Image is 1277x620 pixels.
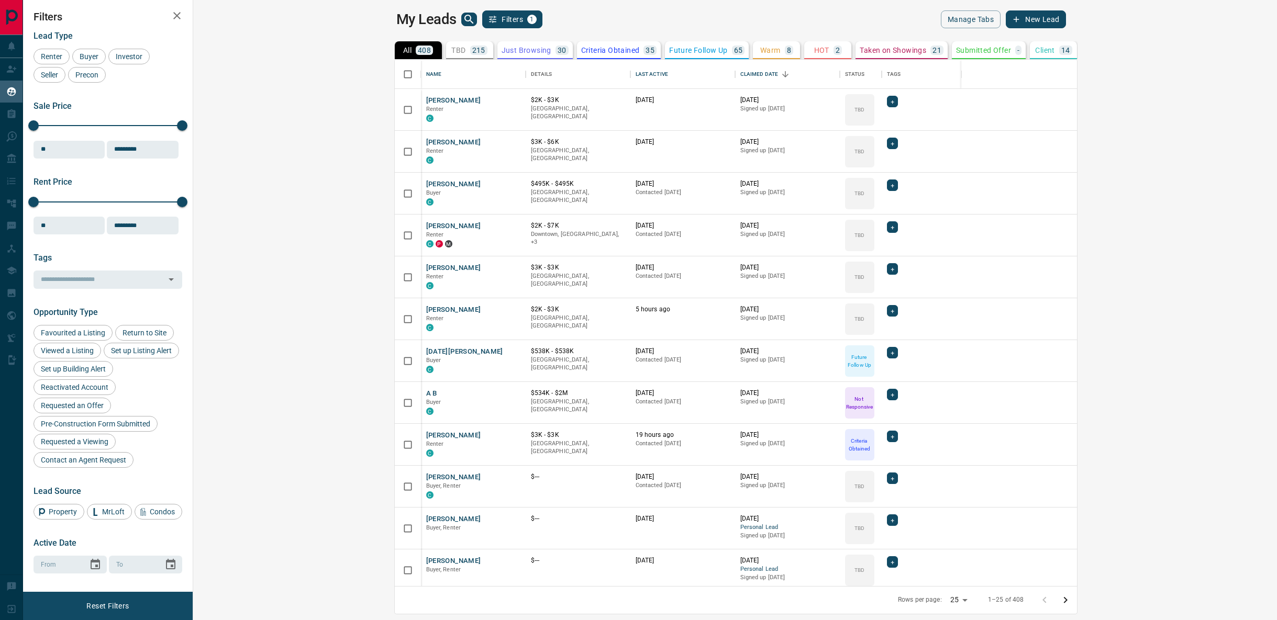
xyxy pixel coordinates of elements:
[988,595,1024,604] p: 1–25 of 408
[932,47,941,54] p: 21
[636,138,730,146] p: [DATE]
[34,416,158,432] div: Pre-Construction Form Submitted
[108,49,150,64] div: Investor
[760,47,781,54] p: Warm
[426,156,434,164] div: condos.ca
[854,273,864,281] p: TBD
[740,556,835,565] p: [DATE]
[426,347,503,357] button: [DATE][PERSON_NAME]
[860,47,926,54] p: Taken on Showings
[840,60,882,89] div: Status
[887,96,898,107] div: +
[891,473,894,483] span: +
[636,439,730,448] p: Contacted [DATE]
[740,263,835,272] p: [DATE]
[846,437,873,453] p: Criteria Obtained
[45,508,81,516] span: Property
[418,47,431,54] p: 408
[426,514,481,524] button: [PERSON_NAME]
[98,508,128,516] span: MrLoft
[34,253,52,263] span: Tags
[636,221,730,230] p: [DATE]
[34,504,84,520] div: Property
[531,389,625,398] p: $534K - $2M
[669,47,727,54] p: Future Follow Up
[891,389,894,400] span: +
[740,230,835,239] p: Signed up [DATE]
[740,146,835,155] p: Signed up [DATE]
[37,437,112,446] span: Requested a Viewing
[814,47,829,54] p: HOT
[531,96,625,105] p: $2K - $3K
[426,60,442,89] div: Name
[426,138,481,148] button: [PERSON_NAME]
[426,566,461,573] span: Buyer, Renter
[1006,10,1066,28] button: New Lead
[37,71,62,79] span: Seller
[426,282,434,289] div: condos.ca
[956,47,1011,54] p: Submitted Offer
[887,431,898,442] div: +
[740,514,835,523] p: [DATE]
[426,273,444,280] span: Renter
[636,356,730,364] p: Contacted [DATE]
[34,49,70,64] div: Renter
[891,264,894,274] span: +
[946,592,971,607] div: 25
[115,325,174,341] div: Return to Site
[891,138,894,149] span: +
[482,10,542,28] button: Filters1
[891,515,894,525] span: +
[636,472,730,481] p: [DATE]
[34,101,72,111] span: Sale Price
[740,565,835,574] span: Personal Lead
[426,524,461,531] span: Buyer, Renter
[778,67,793,82] button: Sort
[887,347,898,358] div: +
[426,389,437,399] button: A B
[146,508,179,516] span: Condos
[636,96,730,105] p: [DATE]
[396,11,457,28] h1: My Leads
[891,557,894,567] span: +
[34,398,111,413] div: Requested an Offer
[854,566,864,574] p: TBD
[836,47,840,54] p: 2
[531,272,625,288] p: [GEOGRAPHIC_DATA], [GEOGRAPHIC_DATA]
[426,221,481,231] button: [PERSON_NAME]
[887,389,898,400] div: +
[646,47,654,54] p: 35
[636,230,730,239] p: Contacted [DATE]
[941,10,1001,28] button: Manage Tabs
[80,597,136,615] button: Reset Filters
[426,482,461,489] span: Buyer, Renter
[740,314,835,322] p: Signed up [DATE]
[135,504,182,520] div: Condos
[740,221,835,230] p: [DATE]
[436,240,443,247] div: property.ca
[531,439,625,456] p: [GEOGRAPHIC_DATA], [GEOGRAPHIC_DATA]
[740,356,835,364] p: Signed up [DATE]
[740,481,835,490] p: Signed up [DATE]
[37,420,154,428] span: Pre-Construction Form Submitted
[426,408,434,415] div: condos.ca
[68,67,106,83] div: Precon
[37,401,107,410] span: Requested an Offer
[502,47,551,54] p: Just Browsing
[740,347,835,356] p: [DATE]
[636,398,730,406] p: Contacted [DATE]
[740,532,835,540] p: Signed up [DATE]
[636,347,730,356] p: [DATE]
[636,60,668,89] div: Last Active
[531,514,625,523] p: $---
[854,315,864,323] p: TBD
[531,556,625,565] p: $---
[531,472,625,481] p: $---
[112,52,146,61] span: Investor
[898,595,942,604] p: Rows per page:
[854,524,864,532] p: TBD
[887,263,898,275] div: +
[846,353,873,369] p: Future Follow Up
[531,347,625,356] p: $538K - $538K
[426,231,444,238] span: Renter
